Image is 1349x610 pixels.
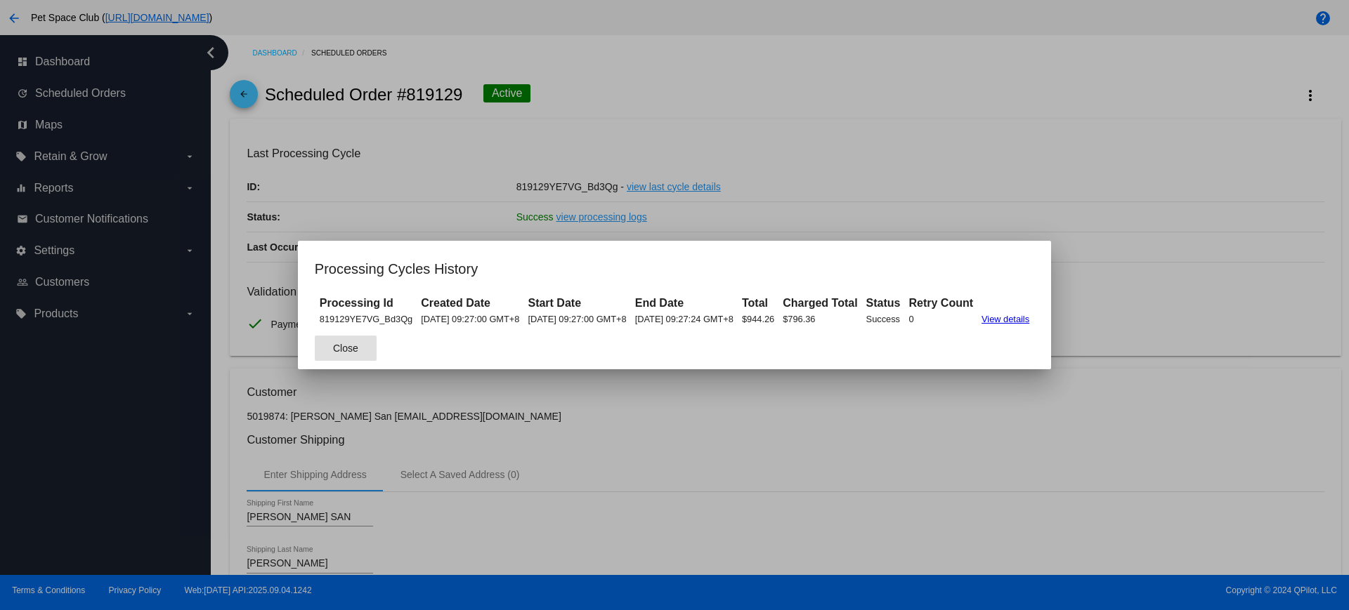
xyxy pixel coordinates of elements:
[315,258,1034,280] h1: Processing Cycles History
[417,296,523,311] th: Created Date
[863,312,904,326] td: Success
[333,343,358,354] span: Close
[906,296,977,311] th: Retry Count
[524,312,630,326] td: [DATE] 09:27:00 GMT+8
[863,296,904,311] th: Status
[906,312,977,326] td: 0
[316,296,416,311] th: Processing Id
[738,296,778,311] th: Total
[316,312,416,326] td: 819129YE7VG_Bd3Qg
[632,296,737,311] th: End Date
[632,312,737,326] td: [DATE] 09:27:24 GMT+8
[982,314,1029,324] a: View details
[738,312,778,326] td: $944.26
[315,336,377,361] button: Close dialog
[417,312,523,326] td: [DATE] 09:27:00 GMT+8
[779,296,861,311] th: Charged Total
[779,312,861,326] td: $796.36
[524,296,630,311] th: Start Date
